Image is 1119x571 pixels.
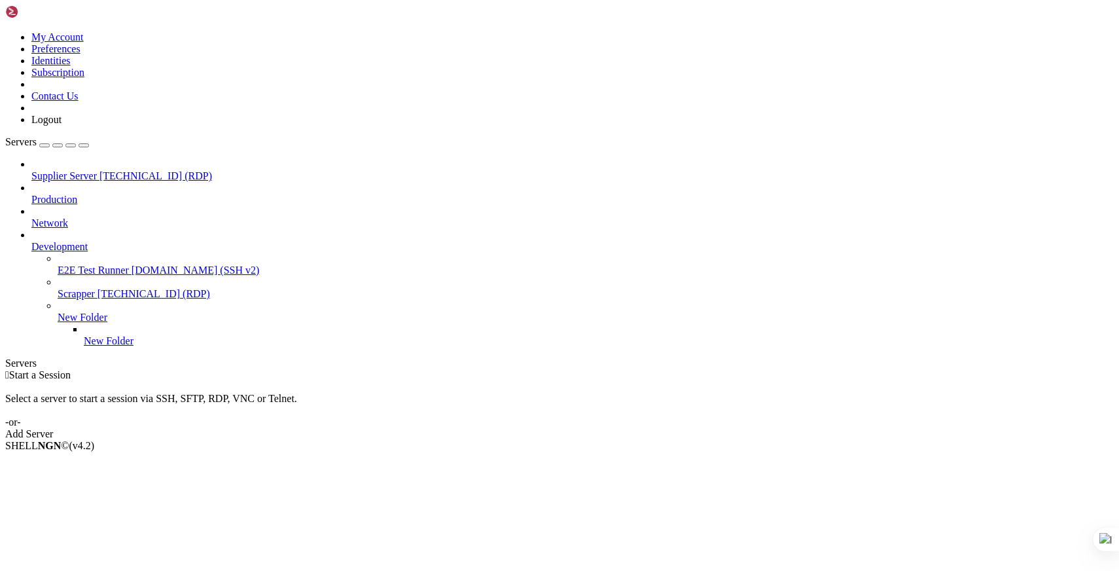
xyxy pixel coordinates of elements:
[58,312,1114,323] a: New Folder
[31,43,80,54] a: Preferences
[5,428,1114,440] div: Add Server
[31,158,1114,182] li: Supplier Server [TECHNICAL_ID] (RDP)
[31,229,1114,347] li: Development
[31,55,71,66] a: Identities
[5,381,1114,428] div: Select a server to start a session via SSH, SFTP, RDP, VNC or Telnet. -or-
[5,358,1114,369] div: Servers
[31,114,62,125] a: Logout
[84,323,1114,347] li: New Folder
[98,288,210,299] span: [TECHNICAL_ID] (RDP)
[5,5,80,18] img: Shellngn
[58,288,1114,300] a: Scrapper [TECHNICAL_ID] (RDP)
[58,276,1114,300] li: Scrapper [TECHNICAL_ID] (RDP)
[99,170,212,181] span: [TECHNICAL_ID] (RDP)
[31,31,84,43] a: My Account
[5,136,37,147] span: Servers
[31,67,84,78] a: Subscription
[31,241,1114,253] a: Development
[31,241,88,252] span: Development
[31,170,1114,182] a: Supplier Server [TECHNICAL_ID] (RDP)
[5,440,94,451] span: SHELL ©
[58,288,95,299] span: Scrapper
[84,335,133,346] span: New Folder
[31,182,1114,206] li: Production
[132,265,260,276] span: [DOMAIN_NAME] (SSH v2)
[31,90,79,101] a: Contact Us
[31,194,1114,206] a: Production
[58,265,129,276] span: E2E Test Runner
[31,206,1114,229] li: Network
[69,440,95,451] span: 4.2.0
[5,369,9,380] span: 
[58,253,1114,276] li: E2E Test Runner [DOMAIN_NAME] (SSH v2)
[58,312,107,323] span: New Folder
[58,265,1114,276] a: E2E Test Runner [DOMAIN_NAME] (SSH v2)
[31,194,77,205] span: Production
[58,300,1114,347] li: New Folder
[84,335,1114,347] a: New Folder
[9,369,71,380] span: Start a Session
[38,440,62,451] b: NGN
[31,170,97,181] span: Supplier Server
[5,136,89,147] a: Servers
[31,217,68,229] span: Network
[31,217,1114,229] a: Network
